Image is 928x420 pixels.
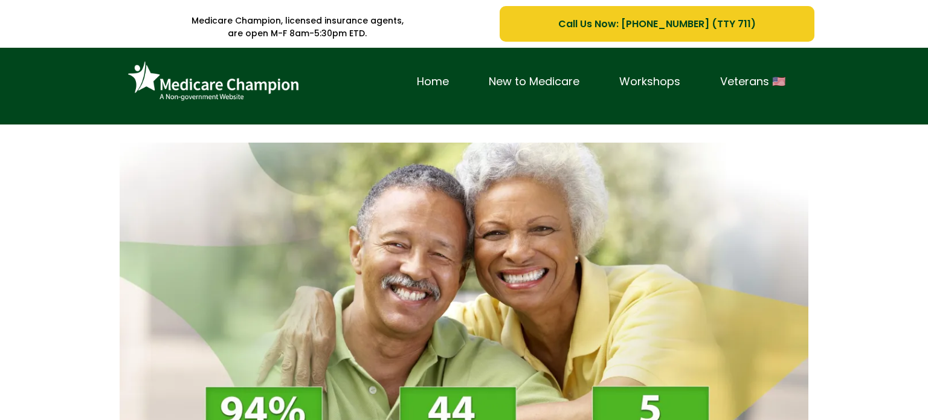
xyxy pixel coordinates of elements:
[599,73,700,91] a: Workshops
[397,73,469,91] a: Home
[558,16,756,31] span: Call Us Now: [PHONE_NUMBER] (TTY 711)
[114,15,482,27] p: Medicare Champion, licensed insurance agents,
[700,73,805,91] a: Veterans 🇺🇸
[123,57,304,106] img: Brand Logo
[469,73,599,91] a: New to Medicare
[500,6,814,42] a: Call Us Now: 1-833-823-1990 (TTY 711)
[114,27,482,40] p: are open M-F 8am-5:30pm ETD.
